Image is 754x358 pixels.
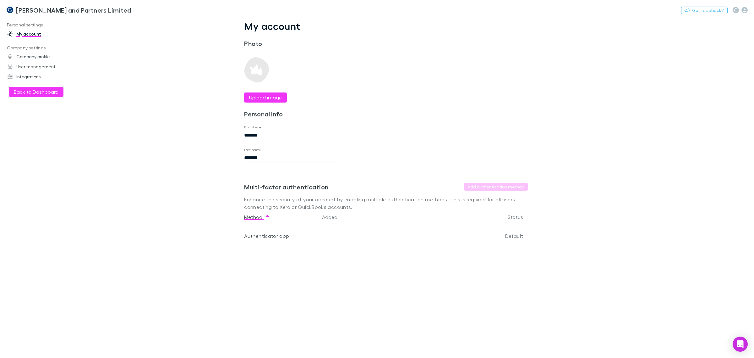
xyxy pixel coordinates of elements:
[9,87,63,97] button: Back to Dashboard
[681,7,728,14] button: Got Feedback?
[244,125,261,130] label: First Name
[1,29,89,39] a: My account
[244,57,269,82] img: Preview
[733,337,748,352] div: Open Intercom Messenger
[244,148,261,152] label: Last Name
[244,92,287,103] button: Upload image
[322,211,345,223] button: Added
[1,72,89,82] a: Integrations
[508,211,531,223] button: Status
[1,62,89,72] a: User management
[464,183,528,191] button: Add authentication method
[467,223,523,249] div: Default
[1,21,89,29] p: Personal settings
[1,44,89,52] p: Company settings
[244,20,528,32] h1: My account
[16,6,131,14] h3: [PERSON_NAME] and Partners Limited
[244,40,338,47] h3: Photo
[6,6,14,14] img: Coates and Partners Limited's Logo
[244,110,338,118] h3: Personal Info
[244,196,528,211] p: Enhance the security of your account by enabling multiple authentication methods. This is require...
[244,211,270,223] button: Method
[244,223,317,249] div: Authenticator app
[244,183,328,191] h3: Multi-factor authentication
[1,52,89,62] a: Company profile
[249,94,282,101] label: Upload image
[3,3,135,18] a: [PERSON_NAME] and Partners Limited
